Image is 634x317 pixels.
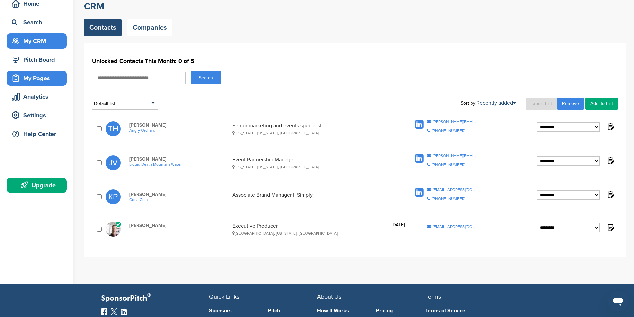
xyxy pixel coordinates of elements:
[606,156,615,165] img: Notes
[476,100,516,106] a: Recently added
[129,162,229,167] a: Liquid Death Mountain Water
[10,54,67,66] div: Pitch Board
[317,293,341,300] span: About Us
[7,89,67,104] a: Analytics
[101,308,107,315] img: Facebook
[432,197,465,201] div: [PHONE_NUMBER]
[7,108,67,123] a: Settings
[433,188,477,192] div: [EMAIL_ADDRESS][DOMAIN_NAME]
[268,308,317,313] a: Pitch
[606,223,615,231] img: Notes
[92,55,618,67] h1: Unlocked Contacts This Month: 0 of 5
[433,225,477,229] span: [EMAIL_ADDRESS][DOMAIN_NAME]
[129,156,229,162] span: [PERSON_NAME]
[92,98,158,110] div: Default list
[147,291,151,299] span: ®
[232,156,388,169] div: Event Partnership Manager
[191,71,221,84] button: Search
[209,293,239,300] span: Quick Links
[7,15,67,30] a: Search
[425,293,441,300] span: Terms
[607,290,629,312] iframe: Button to launch messaging window
[10,128,67,140] div: Help Center
[232,223,388,236] div: Executive Producer
[425,308,524,313] a: Terms of Service
[129,223,229,228] span: [PERSON_NAME]
[232,122,388,135] div: Senior marketing and events specialist
[129,122,229,128] span: [PERSON_NAME]
[585,98,618,110] a: Add To List
[7,33,67,49] a: My CRM
[557,98,584,110] a: Remove
[317,308,366,313] a: How It Works
[392,223,405,236] div: [DATE]
[10,109,67,121] div: Settings
[7,126,67,142] a: Help Center
[606,122,615,131] img: Notes
[433,154,477,158] div: [PERSON_NAME][EMAIL_ADDRESS][DOMAIN_NAME]
[232,131,388,135] div: [US_STATE], [US_STATE], [GEOGRAPHIC_DATA]
[111,308,117,315] img: Twitter
[433,120,477,124] div: [PERSON_NAME][EMAIL_ADDRESS][PERSON_NAME][DOMAIN_NAME]
[106,222,123,237] a: 469658417 568437455924914 5490379353261230122 n
[10,35,67,47] div: My CRM
[106,189,121,204] span: KP
[129,192,229,197] span: [PERSON_NAME]
[432,129,465,133] div: [PHONE_NUMBER]
[84,19,122,36] a: Contacts
[106,155,121,170] span: JV
[10,179,67,191] div: Upgrade
[84,0,626,12] h2: CRM
[129,197,229,202] a: Coca-Cola
[232,231,388,236] div: [GEOGRAPHIC_DATA], [US_STATE], [GEOGRAPHIC_DATA]
[101,294,209,303] p: SponsorPitch
[461,100,516,106] div: Sort by:
[127,19,172,36] a: Companies
[129,128,229,133] a: Angry Orchard
[10,72,67,84] div: My Pages
[232,165,388,169] div: [US_STATE], [US_STATE], [GEOGRAPHIC_DATA]
[7,178,67,193] a: Upgrade
[526,98,557,110] a: Export List
[7,71,67,86] a: My Pages
[106,121,121,136] span: TH
[10,16,67,28] div: Search
[606,190,615,199] img: Notes
[10,91,67,103] div: Analytics
[432,163,465,167] div: [PHONE_NUMBER]
[7,52,67,67] a: Pitch Board
[106,222,121,237] img: 469658417 568437455924914 5490379353261230122 n
[376,308,425,313] a: Pricing
[209,308,258,313] a: Sponsors
[232,192,388,202] div: Associate Brand Manager I, Simply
